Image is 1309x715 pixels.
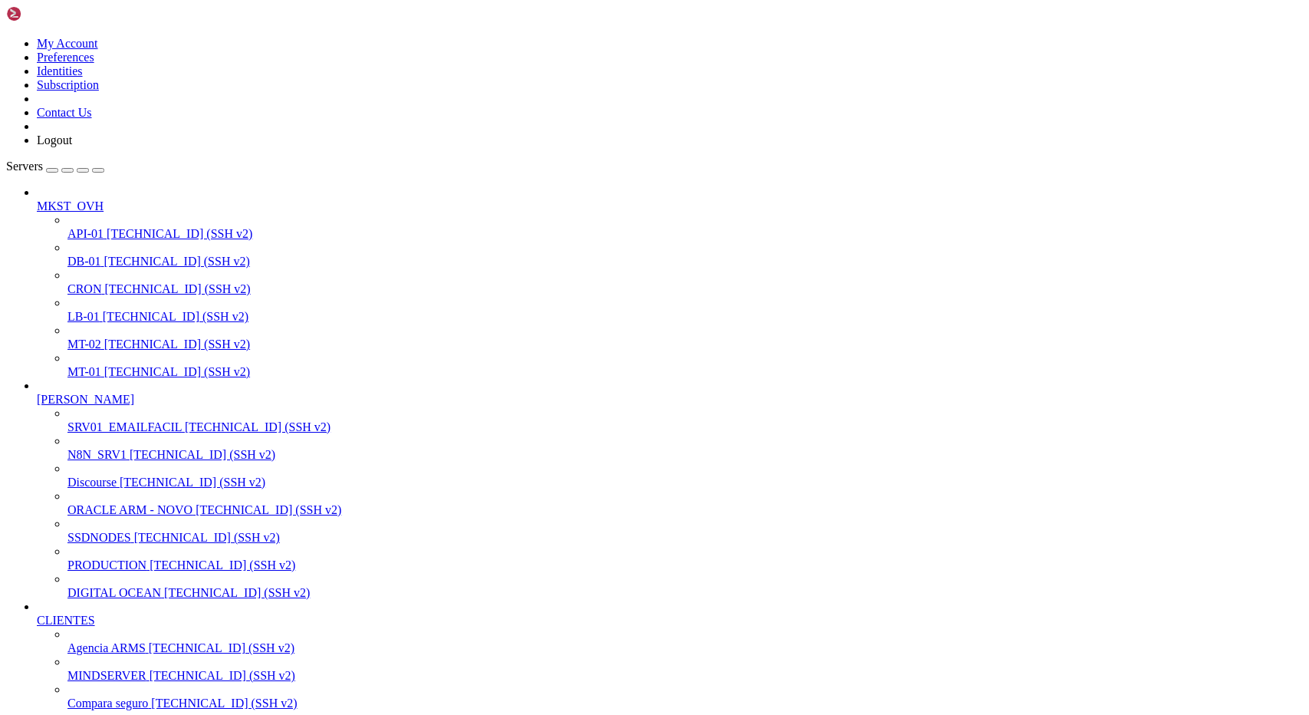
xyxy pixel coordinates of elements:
[104,282,250,295] span: [TECHNICAL_ID] (SSH v2)
[67,338,101,351] span: MT-02
[151,697,297,710] span: [TECHNICAL_ID] (SSH v2)
[67,545,1303,572] li: PRODUCTION [TECHNICAL_ID] (SSH v2)
[104,338,250,351] span: [TECHNICAL_ID] (SSH v2)
[164,586,310,599] span: [TECHNICAL_ID] (SSH v2)
[67,558,1303,572] a: PRODUCTION [TECHNICAL_ID] (SSH v2)
[67,462,1303,489] li: Discourse [TECHNICAL_ID] (SSH v2)
[67,669,1303,683] a: MINDSERVER [TECHNICAL_ID] (SSH v2)
[67,489,1303,517] li: ORACLE ARM - NOVO [TECHNICAL_ID] (SSH v2)
[37,199,104,213] span: MKST_OVH
[67,572,1303,600] li: DIGITAL OCEAN [TECHNICAL_ID] (SSH v2)
[67,282,1303,296] a: CRON [TECHNICAL_ID] (SSH v2)
[67,351,1303,379] li: MT-01 [TECHNICAL_ID] (SSH v2)
[67,558,146,572] span: PRODUCTION
[67,241,1303,269] li: DB-01 [TECHNICAL_ID] (SSH v2)
[67,420,1303,434] a: SRV01_EMAILFACIL [TECHNICAL_ID] (SSH v2)
[67,407,1303,434] li: SRV01_EMAILFACIL [TECHNICAL_ID] (SSH v2)
[37,51,94,64] a: Preferences
[6,160,43,173] span: Servers
[67,255,1303,269] a: DB-01 [TECHNICAL_ID] (SSH v2)
[67,641,146,654] span: Agencia ARMS
[37,199,1303,213] a: MKST_OVH
[67,296,1303,324] li: LB-01 [TECHNICAL_ID] (SSH v2)
[67,476,1303,489] a: Discourse [TECHNICAL_ID] (SSH v2)
[67,476,117,489] span: Discourse
[67,697,1303,710] a: Compara seguro [TECHNICAL_ID] (SSH v2)
[67,655,1303,683] li: MINDSERVER [TECHNICAL_ID] (SSH v2)
[37,106,92,119] a: Contact Us
[107,227,252,240] span: [TECHNICAL_ID] (SSH v2)
[67,503,1303,517] a: ORACLE ARM - NOVO [TECHNICAL_ID] (SSH v2)
[37,186,1303,379] li: MKST_OVH
[130,448,275,461] span: [TECHNICAL_ID] (SSH v2)
[67,310,1303,324] a: LB-01 [TECHNICAL_ID] (SSH v2)
[67,365,1303,379] a: MT-01 [TECHNICAL_ID] (SSH v2)
[104,365,250,378] span: [TECHNICAL_ID] (SSH v2)
[104,255,250,268] span: [TECHNICAL_ID] (SSH v2)
[67,517,1303,545] li: SSDNODES [TECHNICAL_ID] (SSH v2)
[67,448,127,461] span: N8N_SRV1
[67,586,161,599] span: DIGITAL OCEAN
[103,310,248,323] span: [TECHNICAL_ID] (SSH v2)
[150,558,295,572] span: [TECHNICAL_ID] (SSH v2)
[196,503,341,516] span: [TECHNICAL_ID] (SSH v2)
[67,448,1303,462] a: N8N_SRV1 [TECHNICAL_ID] (SSH v2)
[67,227,1303,241] a: API-01 [TECHNICAL_ID] (SSH v2)
[67,683,1303,710] li: Compara seguro [TECHNICAL_ID] (SSH v2)
[185,420,331,433] span: [TECHNICAL_ID] (SSH v2)
[6,160,104,173] a: Servers
[150,669,295,682] span: [TECHNICAL_ID] (SSH v2)
[67,586,1303,600] a: DIGITAL OCEAN [TECHNICAL_ID] (SSH v2)
[67,338,1303,351] a: MT-02 [TECHNICAL_ID] (SSH v2)
[67,365,101,378] span: MT-01
[67,531,131,544] span: SSDNODES
[37,393,134,406] span: [PERSON_NAME]
[67,324,1303,351] li: MT-02 [TECHNICAL_ID] (SSH v2)
[37,37,98,50] a: My Account
[67,503,192,516] span: ORACLE ARM - NOVO
[149,641,294,654] span: [TECHNICAL_ID] (SSH v2)
[37,614,1303,628] a: CLIENTES
[67,282,101,295] span: CRON
[67,628,1303,655] li: Agencia ARMS [TECHNICAL_ID] (SSH v2)
[67,420,182,433] span: SRV01_EMAILFACIL
[37,78,99,91] a: Subscription
[67,434,1303,462] li: N8N_SRV1 [TECHNICAL_ID] (SSH v2)
[134,531,280,544] span: [TECHNICAL_ID] (SSH v2)
[67,669,146,682] span: MINDSERVER
[120,476,265,489] span: [TECHNICAL_ID] (SSH v2)
[67,531,1303,545] a: SSDNODES [TECHNICAL_ID] (SSH v2)
[67,641,1303,655] a: Agencia ARMS [TECHNICAL_ID] (SSH v2)
[67,227,104,240] span: API-01
[67,255,101,268] span: DB-01
[37,64,83,77] a: Identities
[37,614,95,627] span: CLIENTES
[67,269,1303,296] li: CRON [TECHNICAL_ID] (SSH v2)
[67,310,100,323] span: LB-01
[37,133,72,147] a: Logout
[37,393,1303,407] a: [PERSON_NAME]
[67,213,1303,241] li: API-01 [TECHNICAL_ID] (SSH v2)
[37,379,1303,600] li: [PERSON_NAME]
[67,697,148,710] span: Compara seguro
[6,6,94,21] img: Shellngn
